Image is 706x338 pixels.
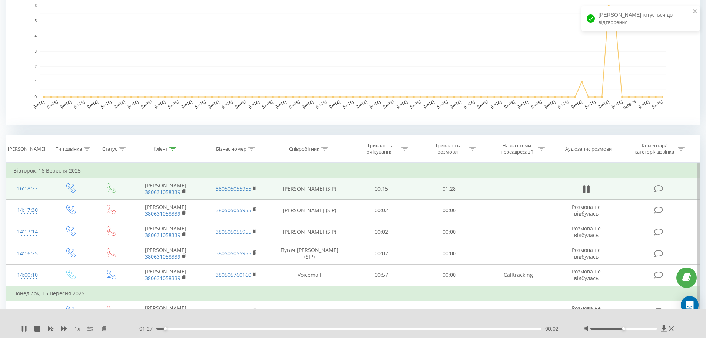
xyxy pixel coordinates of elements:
[216,207,251,214] a: 380505055955
[130,264,201,286] td: [PERSON_NAME]
[275,99,287,109] text: [DATE]
[167,99,179,109] text: [DATE]
[651,99,663,109] text: [DATE]
[145,188,180,196] a: 380631058339
[6,163,700,178] td: Вівторок, 16 Вересня 2025
[34,34,37,38] text: 4
[423,99,435,109] text: [DATE]
[497,142,536,155] div: Назва схеми переадресації
[216,146,246,152] div: Бізнес номер
[181,99,193,109] text: [DATE]
[581,6,700,31] div: [PERSON_NAME] готується до відтворення
[137,325,156,332] span: - 01:27
[130,200,201,221] td: [PERSON_NAME]
[360,142,400,155] div: Тривалість очікування
[517,99,529,109] text: [DATE]
[633,142,676,155] div: Коментар/категорія дзвінка
[415,301,483,322] td: 00:00
[530,99,543,109] text: [DATE]
[557,99,569,109] text: [DATE]
[145,253,180,260] a: 380631058339
[681,296,699,314] div: Open Intercom Messenger
[261,99,274,109] text: [DATE]
[13,246,42,261] div: 14:16:25
[74,325,80,332] span: 1 x
[73,99,85,109] text: [DATE]
[329,99,341,109] text: [DATE]
[415,243,483,264] td: 00:00
[145,232,180,239] a: 380631058339
[13,203,42,217] div: 14:17:30
[409,99,421,109] text: [DATE]
[396,99,408,109] text: [DATE]
[622,99,637,110] text: 19.09.25
[289,146,319,152] div: Співробітник
[545,325,558,332] span: 00:02
[153,146,168,152] div: Клієнт
[216,228,251,235] a: 380505055955
[13,224,42,239] div: 14:17:14
[463,99,475,109] text: [DATE]
[450,99,462,109] text: [DATE]
[693,8,698,15] button: close
[194,99,206,109] text: [DATE]
[145,275,180,282] a: 380631058339
[208,99,220,109] text: [DATE]
[272,200,348,221] td: [PERSON_NAME] (SIP)
[436,99,448,109] text: [DATE]
[272,301,348,322] td: [PERSON_NAME] (SIP)
[60,99,72,109] text: [DATE]
[565,146,612,152] div: Аудіозапис розмови
[415,264,483,286] td: 00:00
[584,99,596,109] text: [DATE]
[100,99,112,109] text: [DATE]
[127,99,139,109] text: [DATE]
[34,65,37,69] text: 2
[348,200,415,221] td: 00:02
[415,200,483,221] td: 00:00
[348,243,415,264] td: 00:02
[597,99,610,109] text: [DATE]
[216,308,251,315] a: 380505055955
[272,178,348,200] td: [PERSON_NAME] (SIP)
[34,4,37,8] text: 6
[348,221,415,243] td: 00:02
[428,142,467,155] div: Тривалість розмови
[87,99,99,109] text: [DATE]
[56,146,82,152] div: Тип дзвінка
[272,221,348,243] td: [PERSON_NAME] (SIP)
[272,264,348,286] td: Voicemail
[34,19,37,23] text: 5
[490,99,502,109] text: [DATE]
[33,99,45,109] text: [DATE]
[8,146,45,152] div: [PERSON_NAME]
[154,99,166,109] text: [DATE]
[544,99,556,109] text: [DATE]
[13,268,42,282] div: 14:00:10
[572,246,601,260] span: Розмова не відбулась
[477,99,489,109] text: [DATE]
[622,327,625,330] div: Accessibility label
[342,99,354,109] text: [DATE]
[355,99,368,109] text: [DATE]
[415,221,483,243] td: 00:00
[140,99,153,109] text: [DATE]
[571,99,583,109] text: [DATE]
[216,185,251,192] a: 380505055955
[221,99,233,109] text: [DATE]
[348,264,415,286] td: 00:57
[382,99,395,109] text: [DATE]
[315,99,327,109] text: [DATE]
[572,305,601,318] span: Розмова не відбулась
[248,99,260,109] text: [DATE]
[130,301,201,322] td: [PERSON_NAME]
[113,99,126,109] text: [DATE]
[348,178,415,200] td: 00:15
[102,146,117,152] div: Статус
[216,250,251,257] a: 380505055955
[415,178,483,200] td: 01:28
[34,95,37,99] text: 0
[572,268,601,282] span: Розмова не відбулась
[503,99,516,109] text: [DATE]
[46,99,59,109] text: [DATE]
